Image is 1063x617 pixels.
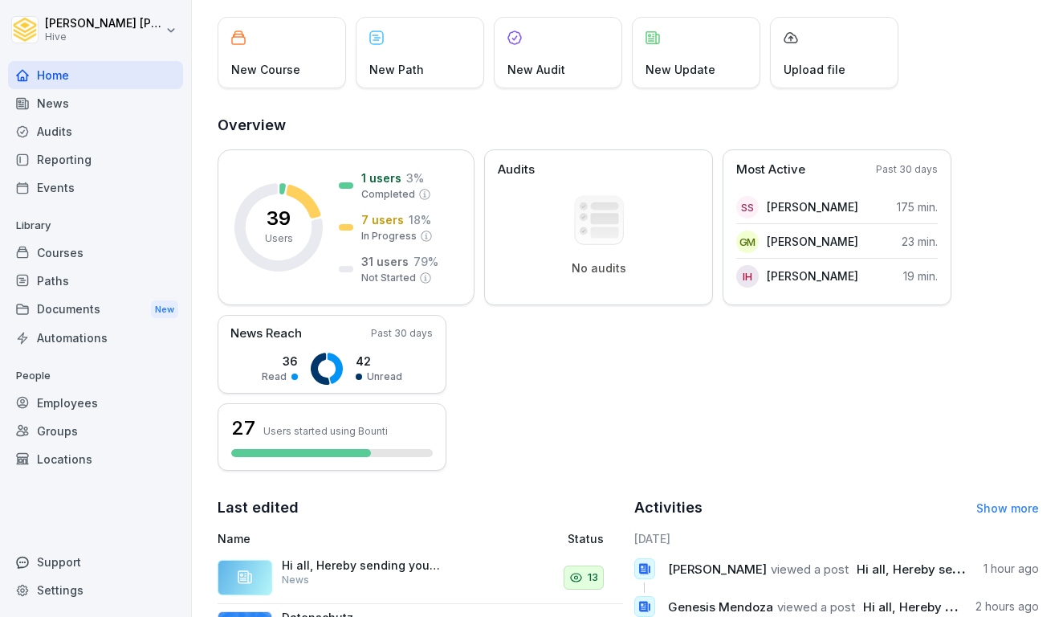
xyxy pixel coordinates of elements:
[356,353,402,370] p: 42
[361,253,409,270] p: 31 users
[8,295,183,325] a: DocumentsNew
[262,370,287,384] p: Read
[507,61,565,78] p: New Audit
[262,353,298,370] p: 36
[367,370,402,384] p: Unread
[736,161,805,179] p: Most Active
[218,552,623,604] a: Hi all, Hereby sending you a kind reminder that only 2 more days left to finalize the course path...
[409,211,431,228] p: 18 %
[231,61,300,78] p: New Course
[902,233,938,250] p: 23 min.
[369,61,424,78] p: New Path
[8,445,183,473] a: Locations
[8,576,183,604] a: Settings
[8,145,183,174] a: Reporting
[8,89,183,117] a: News
[265,231,293,246] p: Users
[230,325,302,343] p: News Reach
[361,187,415,202] p: Completed
[668,599,773,615] span: Genesis Mendoza
[218,496,623,519] h2: Last edited
[634,530,1040,547] h6: [DATE]
[8,324,183,352] a: Automations
[361,229,417,243] p: In Progress
[45,17,162,31] p: [PERSON_NAME] [PERSON_NAME]
[413,253,438,270] p: 79 %
[771,562,849,577] span: viewed a post
[282,558,442,573] p: Hi all, Hereby sending you a kind reminder that only 2 more days left to finalize the course path...
[406,170,424,186] p: 3 %
[8,295,183,325] div: Documents
[498,161,535,179] p: Audits
[634,496,703,519] h2: Activities
[45,31,162,43] p: Hive
[767,198,858,215] p: [PERSON_NAME]
[903,268,938,284] p: 19 min.
[668,562,767,577] span: [PERSON_NAME]
[371,326,433,341] p: Past 30 days
[897,198,938,215] p: 175 min.
[8,174,183,202] a: Events
[8,213,183,239] p: Library
[8,117,183,145] a: Audits
[975,599,1039,615] p: 2 hours ago
[8,389,183,417] a: Employees
[267,209,291,228] p: 39
[876,162,938,177] p: Past 30 days
[736,231,759,253] div: GM
[8,267,183,295] a: Paths
[8,548,183,576] div: Support
[8,417,183,445] a: Groups
[736,265,759,288] div: IH
[572,261,626,276] p: No audits
[767,268,858,284] p: [PERSON_NAME]
[736,196,759,219] div: SS
[588,570,598,586] p: 13
[8,61,183,89] a: Home
[8,363,183,389] p: People
[8,239,183,267] a: Courses
[976,501,1039,515] a: Show more
[151,300,178,319] div: New
[263,425,388,437] p: Users started using Bounti
[361,211,404,228] p: 7 users
[218,530,462,547] p: Name
[984,561,1039,577] p: 1 hour ago
[646,61,715,78] p: New Update
[218,114,1039,137] h2: Overview
[231,415,255,442] h3: 27
[361,170,401,186] p: 1 users
[784,61,845,78] p: Upload file
[361,271,416,285] p: Not Started
[777,599,855,615] span: viewed a post
[568,530,604,547] p: Status
[282,573,309,587] p: News
[767,233,858,250] p: [PERSON_NAME]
